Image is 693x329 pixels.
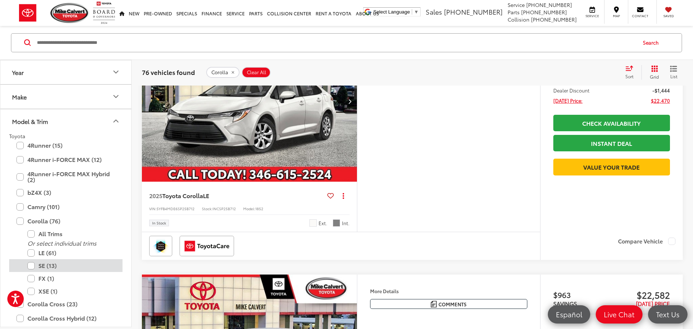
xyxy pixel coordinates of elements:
[151,237,171,255] img: Toyota Safety Sense Mike Calvert Toyota Houston TX
[343,193,344,198] span: dropdown dots
[508,1,525,8] span: Service
[181,237,233,255] img: ToyotaCare Mike Calvert Toyota Houston TX
[157,206,195,211] span: 5YFB4MDE6SP25B712
[431,301,437,307] img: Comments
[16,215,115,228] label: Corolla (76)
[670,73,677,79] span: List
[16,201,115,213] label: Camry (101)
[242,67,271,78] button: Clear All
[553,135,670,151] a: Instant Deal
[27,260,115,272] label: SE (13)
[16,298,115,311] label: Corolla Cross (23)
[553,289,612,300] span: $963
[521,8,567,16] span: [PHONE_NUMBER]
[142,68,195,76] span: 76 vehicles found
[27,228,115,241] label: All Trims
[632,14,648,18] span: Contact
[648,305,688,324] a: Text Us
[636,34,669,52] button: Search
[622,65,641,80] button: Select sort value
[0,85,132,109] button: MakeMake
[553,299,577,307] span: SAVINGS
[333,219,340,227] span: Light Gray
[414,9,419,15] span: ▼
[16,312,115,325] label: Corolla Cross Hybrid (12)
[553,87,590,94] span: Dealer Discount
[342,88,357,114] button: Next image
[444,7,502,16] span: [PHONE_NUMBER]
[149,191,162,200] span: 2025
[373,9,410,15] span: Select Language
[660,14,677,18] span: Saved
[142,20,358,182] a: 2025 Toyota Corolla LE2025 Toyota Corolla LE2025 Toyota Corolla LE2025 Toyota Corolla LE
[508,16,530,23] span: Collision
[149,206,157,211] span: VIN:
[36,34,636,52] input: Search by Make, Model, or Keyword
[9,132,25,140] span: Toyota
[206,67,240,78] button: remove Corolla
[526,1,572,8] span: [PHONE_NUMBER]
[650,73,659,80] span: Grid
[553,159,670,175] a: Value Your Trade
[152,221,166,225] span: In Stock
[112,92,120,101] div: Make
[337,189,350,202] button: Actions
[162,191,203,200] span: Toyota Corolla
[625,73,633,79] span: Sort
[373,9,419,15] a: Select Language​
[247,69,266,75] span: Clear All
[16,168,115,186] label: 4Runner i-FORCE MAX Hybrid (2)
[309,219,317,227] span: Ice Cap
[664,65,683,80] button: List View
[370,288,527,294] h4: More Details
[243,206,255,211] span: Model:
[202,206,212,211] span: Stock:
[112,68,120,77] div: Year
[142,20,358,182] div: 2025 Toyota Corolla LE 0
[548,305,590,324] a: Español
[652,87,670,94] span: -$1,444
[600,310,638,319] span: Live Chat
[641,65,664,80] button: Grid View
[584,14,600,18] span: Service
[12,118,48,125] div: Model & Trim
[16,139,115,152] label: 4Runner (15)
[370,299,527,309] button: Comments
[12,93,27,100] div: Make
[211,69,228,75] span: Corolla
[255,206,263,211] span: 1852
[651,97,670,104] span: $22,470
[212,206,236,211] span: INCSP25B712
[142,20,358,182] img: 2025 Toyota Corolla LE
[12,69,24,76] div: Year
[553,115,670,131] a: Check Availability
[508,8,520,16] span: Parts
[342,220,350,227] span: Int.
[553,97,583,104] span: [DATE] Price:
[438,301,467,308] span: Comments
[27,285,115,298] label: XSE (1)
[27,247,115,260] label: LE (61)
[16,186,115,199] label: bZ4X (3)
[611,289,670,300] span: $22,582
[112,117,120,126] div: Model & Trim
[0,109,132,133] button: Model & TrimModel & Trim
[27,272,115,285] label: FX (1)
[50,3,89,23] img: Mike Calvert Toyota
[0,60,132,84] button: YearYear
[618,238,675,245] label: Compare Vehicle
[636,299,670,307] span: [DATE] PRICE
[552,310,586,319] span: Español
[149,192,324,200] a: 2025Toyota CorollaLE
[27,239,97,247] i: Or select individual trims
[319,220,327,227] span: Ext.
[426,7,442,16] span: Sales
[652,310,683,319] span: Text Us
[596,305,643,324] a: Live Chat
[16,154,115,166] label: 4Runner i-FORCE MAX (12)
[203,191,209,200] span: LE
[608,14,624,18] span: Map
[531,16,577,23] span: [PHONE_NUMBER]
